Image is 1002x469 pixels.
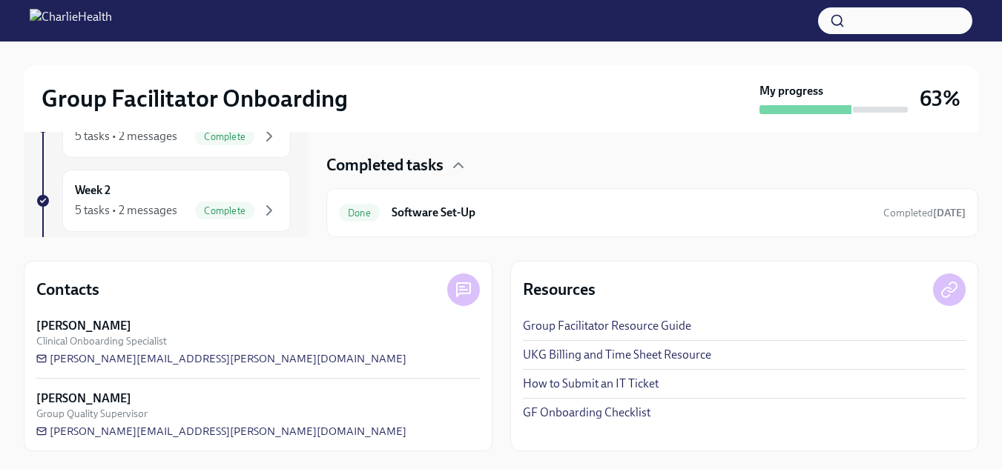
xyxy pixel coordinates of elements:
[36,351,406,366] a: [PERSON_NAME][EMAIL_ADDRESS][PERSON_NAME][DOMAIN_NAME]
[523,405,650,421] a: GF Onboarding Checklist
[75,202,177,219] div: 5 tasks • 2 messages
[392,204,871,221] h6: Software Set-Up
[36,170,291,232] a: Week 25 tasks • 2 messagesComplete
[36,279,99,301] h4: Contacts
[195,205,254,216] span: Complete
[36,407,148,421] span: Group Quality Supervisor
[75,128,177,144] div: 5 tasks • 2 messages
[523,318,691,334] a: Group Facilitator Resource Guide
[883,206,966,220] span: September 19th, 2025 18:41
[36,424,406,439] a: [PERSON_NAME][EMAIL_ADDRESS][PERSON_NAME][DOMAIN_NAME]
[326,154,444,176] h4: Completed tasks
[36,334,167,348] span: Clinical Onboarding Specialist
[759,83,823,99] strong: My progress
[30,9,112,33] img: CharlieHealth
[42,84,348,113] h2: Group Facilitator Onboarding
[339,201,966,224] a: DoneSoftware Set-UpCompleted[DATE]
[523,347,711,363] a: UKG Billing and Time Sheet Resource
[339,207,380,219] span: Done
[36,390,131,407] strong: [PERSON_NAME]
[933,207,966,219] strong: [DATE]
[36,318,131,334] strong: [PERSON_NAME]
[75,182,111,199] h6: Week 2
[523,279,596,301] h4: Resources
[523,376,659,392] a: How to Submit an IT Ticket
[920,85,960,112] h3: 63%
[326,154,978,176] div: Completed tasks
[195,131,254,142] span: Complete
[883,207,966,219] span: Completed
